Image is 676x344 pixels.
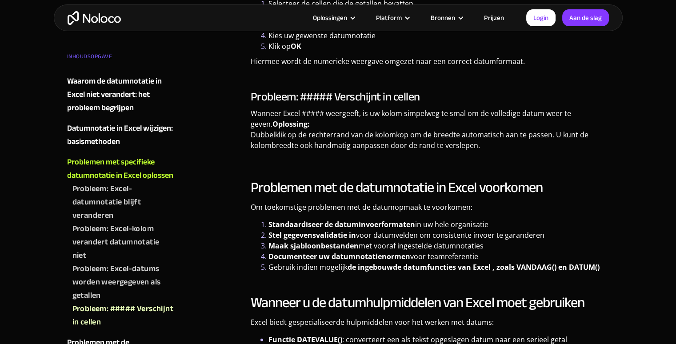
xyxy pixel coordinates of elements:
font: de ingebouwde datumfuncties van Excel , zoals VANDAAG() en DATUM() [348,262,600,272]
font: Login [533,12,548,24]
font: Maak sjabloonbestanden [268,241,359,251]
a: Probleem: Excel-kolom verandert datumnotatie niet [72,222,175,262]
font: Wanneer u de datumhulpmiddelen van Excel moet gebruiken [251,289,584,316]
font: Om toekomstige problemen met de datumopmaak te voorkomen: [251,202,472,212]
font: Bronnen [431,12,455,24]
font: Probleem: Excel-kolom verandert datumnotatie niet [72,221,160,263]
font: Problemen met specifieke datumnotatie in Excel oplossen [67,155,173,183]
font: voor datumvelden om consistente invoer te garanderen [356,230,544,240]
font: INHOUDSOPGAVE [67,51,112,62]
a: Probleem: Excel-datums worden weergegeven als getallen [72,262,175,302]
font: Standaardiseer de datuminvoerformaten [268,220,415,229]
a: Datumnotatie in Excel wijzigen: basismethoden [67,122,175,148]
a: Prijzen [473,12,515,24]
a: Probleem: Excel-datumnotatie blijft veranderen [72,182,175,222]
a: Aan de slag [562,9,609,26]
font: Datumnotatie in Excel wijzigen: basismethoden [67,121,173,149]
font: Excel biedt gespecialiseerde hulpmiddelen voor het werken met datums: [251,317,494,327]
font: Documenteer uw datumnotatienormen [268,252,410,261]
font: Aan de slag [569,12,602,24]
font: Klik op [268,41,291,51]
font: met vooraf ingestelde datumnotaties [359,241,484,251]
a: Login [526,9,556,26]
font: Hiermee wordt de numerieke weergave omgezet naar een correct datumformaat. [251,56,525,66]
div: Platform [365,12,420,24]
font: Probleem: Excel-datums worden weergegeven als getallen [72,261,161,303]
font: Prijzen [484,12,504,24]
a: Waarom de datumnotatie in Excel niet verandert: het probleem begrijpen [67,75,175,115]
a: Probleem: ##### Verschijnt in cellen [72,302,175,329]
font: Stel gegevensvalidatie in [268,230,356,240]
a: Problemen met specifieke datumnotatie in Excel oplossen [67,156,175,182]
font: Wanneer Excel ##### weergeeft, is uw kolom simpelweg te smal om de volledige datum weer te geven. [251,108,571,129]
font: Kies uw gewenste datumnotatie [268,31,376,40]
font: Waarom de datumnotatie in Excel niet verandert: het probleem begrijpen [67,74,162,115]
font: Dubbelklik op de rechterrand van de kolomkop om de breedte automatisch aan te passen. U kunt de k... [251,130,588,150]
font: Probleem: Excel-datumnotatie blijft veranderen [72,181,141,223]
font: OK [291,41,301,51]
font: Probleem: ##### Verschijnt in cellen [251,86,420,108]
font: in uw hele organisatie [415,220,488,229]
font: Oplossingen [313,12,347,24]
a: thuis [68,11,121,25]
font: voor teamreferentie [410,252,478,261]
div: Bronnen [420,12,473,24]
font: Platform [376,12,402,24]
font: Gebruik indien mogelijk [268,262,348,272]
font: Oplossing: [272,119,310,129]
font: Probleem: ##### Verschijnt in cellen [72,301,173,329]
font: Problemen met de datumnotatie in Excel voorkomen [251,174,543,201]
div: Oplossingen [302,12,365,24]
